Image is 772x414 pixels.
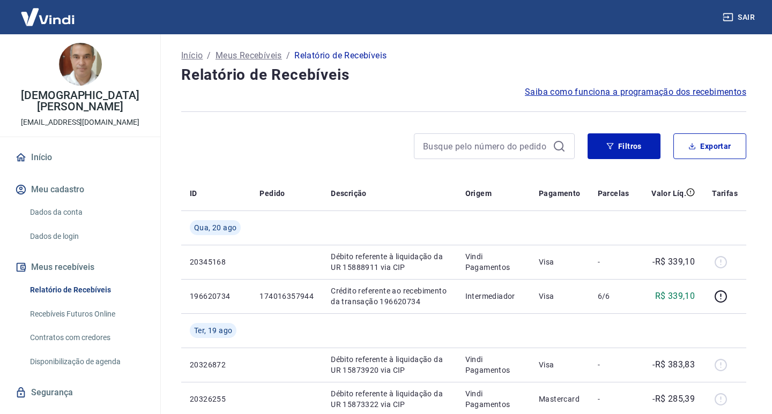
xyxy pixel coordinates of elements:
a: Início [181,49,203,62]
p: 196620734 [190,291,242,302]
p: Intermediador [465,291,522,302]
p: 6/6 [598,291,629,302]
p: Débito referente à liquidação da UR 15873322 via CIP [331,388,448,410]
p: Mastercard [539,394,581,404]
p: 20326872 [190,359,242,370]
span: Qua, 20 ago [194,222,236,233]
a: Disponibilização de agenda [26,351,147,373]
span: Ter, 19 ago [194,325,232,336]
p: 20345168 [190,257,242,267]
p: R$ 339,10 [655,290,695,303]
p: ID [190,188,197,199]
button: Meus recebíveis [13,255,147,279]
button: Filtros [588,133,660,159]
p: Crédito referente ao recebimento da transação 196620734 [331,285,448,307]
p: Débito referente à liquidação da UR 15873920 via CIP [331,354,448,375]
p: Pagamento [539,188,581,199]
p: Vindi Pagamentos [465,388,522,410]
a: Relatório de Recebíveis [26,279,147,301]
p: Tarifas [712,188,738,199]
img: 27c4f556-5e05-4b46-9d20-dfe5444c0040.jpeg [59,43,102,86]
p: Valor Líq. [651,188,686,199]
a: Dados de login [26,225,147,247]
a: Dados da conta [26,201,147,223]
p: Relatório de Recebíveis [294,49,387,62]
p: -R$ 383,83 [652,358,695,371]
p: Descrição [331,188,367,199]
p: -R$ 339,10 [652,255,695,268]
p: / [286,49,290,62]
p: Débito referente à liquidação da UR 15888911 via CIP [331,251,448,273]
p: Visa [539,257,581,267]
p: - [598,359,629,370]
p: Parcelas [598,188,629,199]
button: Meu cadastro [13,178,147,201]
p: Origem [465,188,492,199]
a: Saiba como funciona a programação dos recebimentos [525,86,746,99]
h4: Relatório de Recebíveis [181,64,746,86]
p: - [598,394,629,404]
p: Vindi Pagamentos [465,251,522,273]
a: Contratos com credores [26,327,147,349]
p: -R$ 285,39 [652,393,695,405]
p: Visa [539,359,581,370]
button: Sair [721,7,759,27]
p: / [207,49,211,62]
p: [EMAIL_ADDRESS][DOMAIN_NAME] [21,117,139,128]
p: 174016357944 [259,291,314,302]
button: Exportar [673,133,746,159]
p: Vindi Pagamentos [465,354,522,375]
p: 20326255 [190,394,242,404]
p: - [598,257,629,267]
img: Vindi [13,1,83,33]
a: Início [13,146,147,169]
p: [DEMOGRAPHIC_DATA][PERSON_NAME] [9,90,152,112]
a: Recebíveis Futuros Online [26,303,147,325]
p: Pedido [259,188,285,199]
a: Segurança [13,381,147,404]
input: Busque pelo número do pedido [423,138,548,154]
a: Meus Recebíveis [216,49,282,62]
p: Visa [539,291,581,302]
